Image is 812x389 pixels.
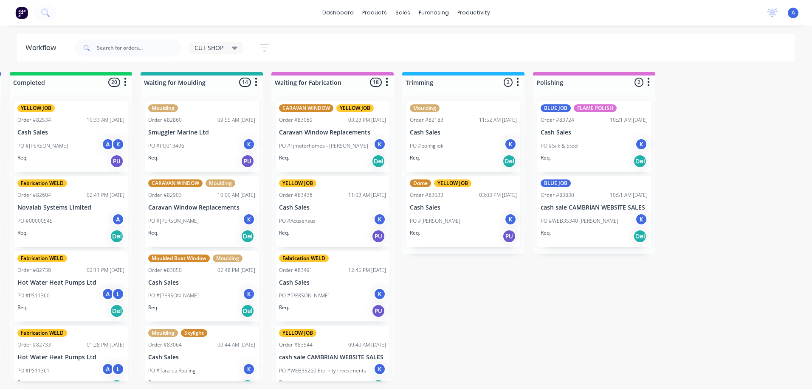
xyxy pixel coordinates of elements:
div: Fabrication WELDOrder #8260402:41 PM [DATE]Novalab Systems LimitedPO #00000545AReq.Del [14,176,128,247]
div: K [373,288,386,300]
p: PO #[PERSON_NAME] [279,292,330,299]
a: dashboard [318,6,358,19]
div: 12:45 PM [DATE] [348,266,386,274]
div: K [504,213,517,226]
div: Order #82183 [410,116,443,124]
div: YELLOW JOBOrder #8343611:03 AM [DATE]Cash SalesPO #AcusensusKReq.PU [276,176,389,247]
div: CARAVAN WINDOWMouldingOrder #8290310:00 AM [DATE]Caravan Window ReplacementsPO #[PERSON_NAME]KReq... [145,176,259,247]
div: K [373,213,386,226]
div: Order #83064 [148,341,182,349]
div: Fabrication WELDOrder #8273002:11 PM [DATE]Hot Water Heat Pumps LtdPO #PS11360ALReq.Del [14,251,128,322]
div: PU [241,154,254,168]
p: Req. [279,229,289,237]
p: Hot Water Heat Pumps Ltd [17,354,124,361]
p: PO #PO013496 [148,142,184,150]
div: Fabrication WELD [17,179,67,187]
div: BLUE JOBFLAME POLISHOrder #8372410:21 AM [DATE]Cash SalesPO #Silk & SteelKReq.Del [537,101,651,172]
p: Req. [541,229,551,237]
div: 02:11 PM [DATE] [87,266,124,274]
div: sales [391,6,414,19]
div: Order #82903 [148,191,182,199]
div: 11:03 AM [DATE] [348,191,386,199]
p: Cash Sales [17,129,124,136]
div: K [635,138,648,151]
div: Fabrication WELDOrder #8349112:45 PM [DATE]Cash SalesPO #[PERSON_NAME]KReq.PU [276,251,389,322]
div: A [101,288,114,300]
div: PU [372,229,385,243]
div: YELLOW JOB [279,179,316,187]
span: CUT SHOP [195,43,223,52]
p: Req. [17,379,28,386]
p: Cash Sales [541,129,648,136]
div: K [635,213,648,226]
p: PO #Acusensus [279,217,316,225]
div: purchasing [414,6,453,19]
div: 09:55 AM [DATE] [217,116,255,124]
div: Order #83724 [541,116,574,124]
div: Order #83069 [279,116,313,124]
div: Order #83050 [148,266,182,274]
div: PU [502,229,516,243]
div: K [112,138,124,151]
div: YELLOW JOB [434,179,471,187]
div: MouldingOrder #8218311:52 AM [DATE]Cash SalesPO #bonfiglioliKReq.Del [406,101,520,172]
div: productivity [453,6,494,19]
div: YELLOW JOB [17,104,55,112]
div: K [242,213,255,226]
p: Req. [17,304,28,311]
div: 10:21 AM [DATE] [610,116,648,124]
div: Skylight [181,329,207,337]
div: Order #83830 [541,191,574,199]
p: PO #WEB35340 [PERSON_NAME] [541,217,618,225]
div: products [358,6,391,19]
div: YELLOW JOB [279,329,316,337]
div: Order #82860 [148,116,182,124]
p: Req. [279,379,289,386]
p: Caravan Window Replacements [148,204,255,211]
p: Cash Sales [148,279,255,286]
div: DomeYELLOW JOBOrder #8303303:03 PM [DATE]Cash SalesPO #[PERSON_NAME]KReq.PU [406,176,520,247]
div: CARAVAN WINDOW [279,104,333,112]
div: 10:00 AM [DATE] [217,191,255,199]
p: Cash Sales [410,129,517,136]
p: Req. [148,154,158,162]
div: CARAVAN WINDOW [148,179,203,187]
div: 10:51 AM [DATE] [610,191,648,199]
p: Cash Sales [148,354,255,361]
div: 11:52 AM [DATE] [479,116,517,124]
div: 09:44 AM [DATE] [217,341,255,349]
p: PO #PS11360 [17,292,50,299]
p: PO #[PERSON_NAME] [148,217,199,225]
p: PO #Tjmotorhomes - [PERSON_NAME] [279,142,368,150]
p: PO #00000545 [17,217,53,225]
div: 03:23 PM [DATE] [348,116,386,124]
p: PO #[PERSON_NAME] [410,217,460,225]
div: Del [110,229,124,243]
div: FLAME POLISH [574,104,617,112]
div: Moulding [410,104,440,112]
div: Moulded Boat WindowMouldingOrder #8305002:48 PM [DATE]Cash SalesPO #[PERSON_NAME]KReq.Del [145,251,259,322]
p: Cash Sales [279,204,386,211]
div: A [101,363,114,375]
p: PO #[PERSON_NAME] [148,292,199,299]
p: Smuggler Marine Ltd [148,129,255,136]
div: Del [372,154,385,168]
div: K [373,363,386,375]
p: Novalab Systems Limited [17,204,124,211]
div: K [504,138,517,151]
p: PO #bonfiglioli [410,142,443,150]
div: BLUE JOB [541,179,571,187]
div: Del [633,229,647,243]
div: Workflow [25,43,60,53]
div: Moulding [148,104,178,112]
div: Del [633,154,647,168]
div: 09:40 AM [DATE] [348,341,386,349]
p: PO #Silk & Steel [541,142,578,150]
div: A [101,138,114,151]
div: Moulded Boat Window [148,255,210,262]
div: Del [241,229,254,243]
div: K [373,138,386,151]
div: Del [241,304,254,318]
p: Req. [541,154,551,162]
div: MouldingOrder #8286009:55 AM [DATE]Smuggler Marine LtdPO #PO013496KReq.PU [145,101,259,172]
